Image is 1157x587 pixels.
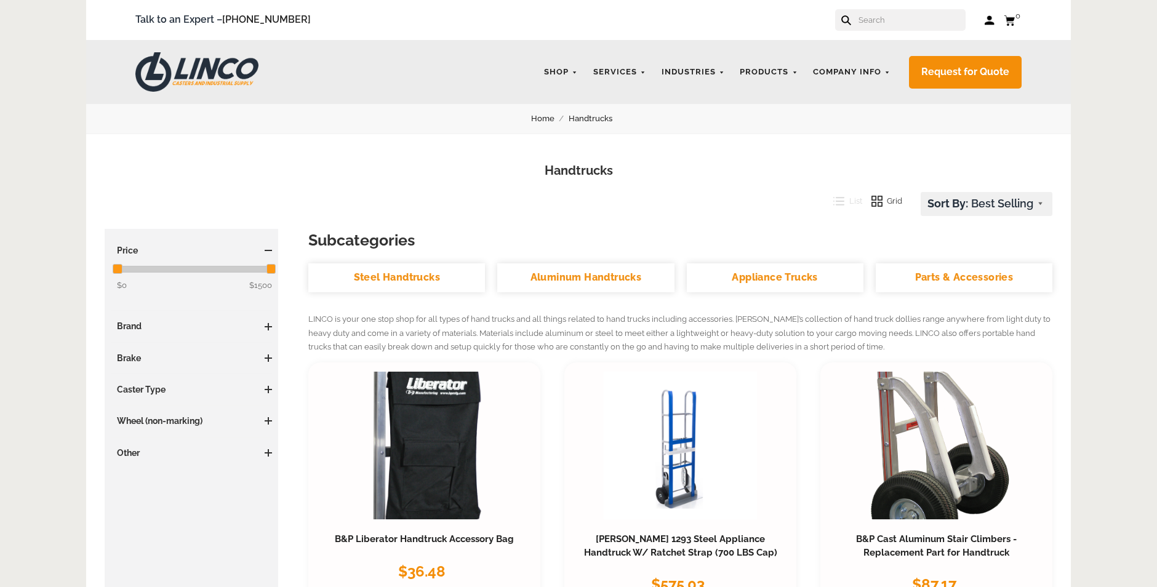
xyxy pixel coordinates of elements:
a: B&P Liberator Handtruck Accessory Bag [335,533,514,545]
a: Aluminum Handtrucks [497,263,674,292]
a: Shop [538,60,584,84]
a: Parts & Accessories [876,263,1052,292]
a: [PERSON_NAME] 1293 Steel Appliance Handtruck W/ Ratchet Strap (700 LBS Cap) [584,533,777,558]
h1: Handtrucks [105,162,1052,180]
span: $36.48 [398,562,446,580]
a: Company Info [807,60,897,84]
a: [PHONE_NUMBER] [222,14,311,25]
span: $1500 [249,279,272,292]
a: Products [734,60,804,84]
a: 0 [1004,12,1022,28]
h3: Brake [111,352,272,364]
h3: Wheel (non-marking) [111,415,272,427]
span: Talk to an Expert – [135,12,311,28]
a: Steel Handtrucks [308,263,485,292]
h3: Price [111,244,272,257]
a: Services [587,60,652,84]
a: Industries [655,60,731,84]
button: List [824,192,862,210]
a: Appliance Trucks [687,263,863,292]
span: $0 [117,281,127,290]
h3: Caster Type [111,383,272,396]
h3: Other [111,447,272,459]
a: B&P Cast Aluminum Stair Climbers - Replacement Part for Handtruck [856,533,1017,558]
input: Search [857,9,966,31]
a: Request for Quote [909,56,1022,89]
span: 0 [1015,11,1020,20]
a: Handtrucks [569,112,627,126]
button: Grid [862,192,903,210]
a: Home [531,112,569,126]
h3: Brand [111,320,272,332]
img: LINCO CASTERS & INDUSTRIAL SUPPLY [135,52,258,92]
p: LINCO is your one stop shop for all types of hand trucks and all things related to hand trucks in... [308,313,1052,354]
a: Log in [984,14,995,26]
h3: Subcategories [308,229,1052,251]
